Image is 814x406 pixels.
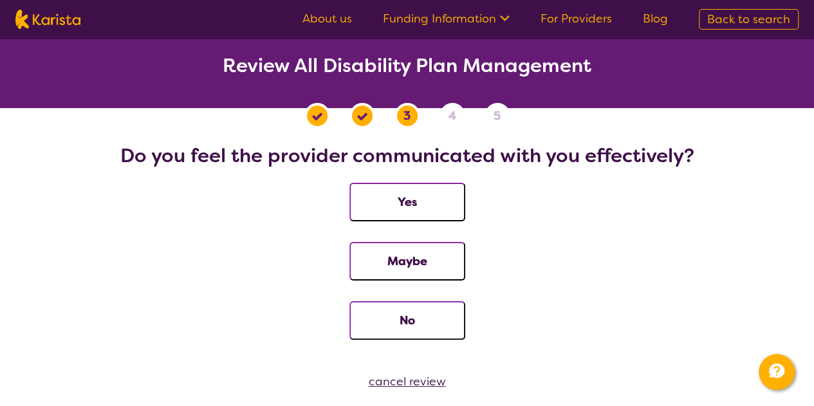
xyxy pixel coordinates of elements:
[15,144,799,167] h2: Do you feel the provider communicated with you effectively?
[383,11,510,26] a: Funding Information
[699,9,799,30] a: Back to search
[759,354,795,390] button: Channel Menu
[541,11,612,26] a: For Providers
[494,106,501,125] span: 5
[643,11,668,26] a: Blog
[349,242,465,281] button: Maybe
[449,106,456,125] span: 4
[349,183,465,221] button: Yes
[302,11,352,26] a: About us
[15,54,799,77] h2: Review All Disability Plan Management
[349,301,465,340] button: No
[403,106,411,125] span: 3
[15,10,80,29] img: Karista logo
[707,12,790,27] span: Back to search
